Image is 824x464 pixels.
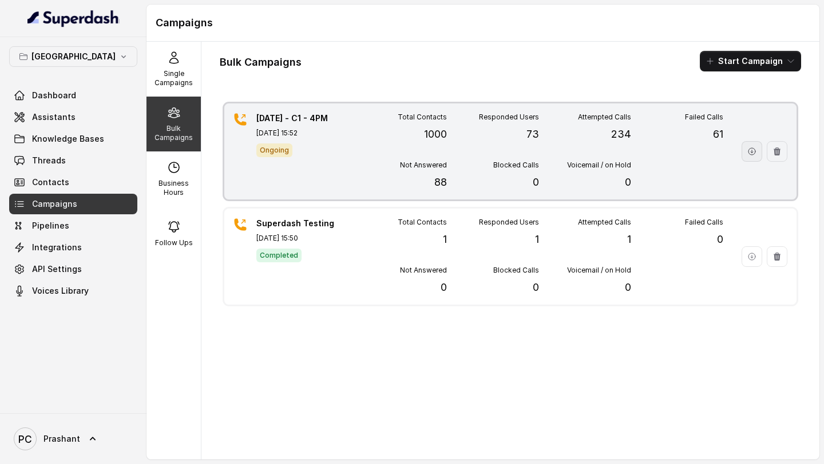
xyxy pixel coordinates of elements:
p: Superdash Testing [256,218,336,229]
p: 1 [535,231,539,247]
p: Not Answered [400,266,447,275]
p: Follow Ups [155,238,193,247]
span: Knowledge Bases [32,133,104,145]
p: [DATE] 15:50 [256,234,336,243]
p: [DATE] - C1 - 4PM [256,113,336,124]
p: 0 [533,279,539,295]
p: Attempted Calls [578,218,631,227]
span: Campaigns [32,198,77,210]
a: Integrations [9,237,137,258]
p: [GEOGRAPHIC_DATA] [31,50,116,63]
p: 1 [443,231,447,247]
p: Bulk Campaigns [151,124,196,142]
a: Threads [9,150,137,171]
a: Campaigns [9,194,137,214]
p: Business Hours [151,179,196,197]
p: Responded Users [479,113,539,122]
p: Failed Calls [685,113,723,122]
a: API Settings [9,259,137,279]
p: 0 [625,279,631,295]
p: Total Contacts [398,218,447,227]
img: light.svg [27,9,120,27]
a: Contacts [9,172,137,193]
h1: Bulk Campaigns [220,53,302,71]
span: Dashboard [32,90,76,101]
p: 1 [627,231,631,247]
p: 234 [611,126,631,142]
span: Completed [256,249,302,262]
p: Voicemail / on Hold [567,161,631,170]
h1: Campaigns [156,14,810,32]
span: Prashant [43,433,80,445]
p: 0 [717,231,723,247]
p: Failed Calls [685,218,723,227]
p: Voicemail / on Hold [567,266,631,275]
span: Pipelines [32,220,69,231]
p: 73 [526,126,539,142]
p: Responded Users [479,218,539,227]
span: Threads [32,155,66,166]
p: Not Answered [400,161,447,170]
p: 1000 [424,126,447,142]
p: Blocked Calls [493,266,539,275]
text: PC [18,433,32,445]
p: Blocked Calls [493,161,539,170]
a: Voices Library [9,281,137,301]
p: 61 [713,126,723,142]
a: Pipelines [9,215,137,236]
span: Contacts [32,177,69,188]
p: 0 [625,174,631,190]
button: [GEOGRAPHIC_DATA] [9,46,137,67]
p: Single Campaigns [151,69,196,87]
span: Assistants [32,111,76,123]
p: Attempted Calls [578,113,631,122]
span: Voices Library [32,285,89,297]
span: Ongoing [256,143,292,157]
a: Dashboard [9,85,137,106]
p: Total Contacts [398,113,447,122]
p: [DATE] 15:52 [256,129,336,138]
span: Integrations [32,242,82,253]
span: API Settings [32,263,82,275]
p: 0 [441,279,447,295]
p: 88 [434,174,447,190]
a: Prashant [9,423,137,455]
a: Knowledge Bases [9,129,137,149]
a: Assistants [9,107,137,127]
button: Start Campaign [700,51,801,71]
p: 0 [533,174,539,190]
